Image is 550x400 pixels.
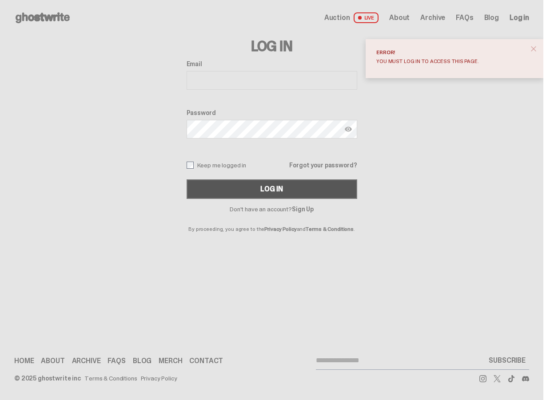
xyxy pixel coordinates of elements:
[133,357,151,364] a: Blog
[484,14,499,21] a: Blog
[376,59,526,64] div: You must log in to access this page.
[324,14,350,21] span: Auction
[159,357,182,364] a: Merch
[14,375,81,381] div: © 2025 ghostwrite inc
[289,162,357,168] a: Forgot your password?
[485,352,529,369] button: SUBSCRIBE
[354,12,379,23] span: LIVE
[187,39,357,53] h3: Log In
[41,357,64,364] a: About
[510,14,529,21] a: Log in
[141,375,177,381] a: Privacy Policy
[14,357,34,364] a: Home
[260,186,283,193] div: Log In
[189,357,223,364] a: Contact
[187,109,357,116] label: Password
[456,14,473,21] a: FAQs
[187,162,247,169] label: Keep me logged in
[264,226,296,233] a: Privacy Policy
[526,41,542,57] button: close
[345,126,352,133] img: Show password
[187,212,357,232] p: By proceeding, you agree to the and .
[420,14,445,21] a: Archive
[187,162,194,169] input: Keep me logged in
[72,357,101,364] a: Archive
[292,205,314,213] a: Sign Up
[187,179,357,199] button: Log In
[187,206,357,212] p: Don't have an account?
[306,226,354,233] a: Terms & Conditions
[376,50,526,55] div: Error!
[187,60,357,67] label: Email
[108,357,125,364] a: FAQs
[389,14,410,21] a: About
[324,12,379,23] a: Auction LIVE
[84,375,137,381] a: Terms & Conditions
